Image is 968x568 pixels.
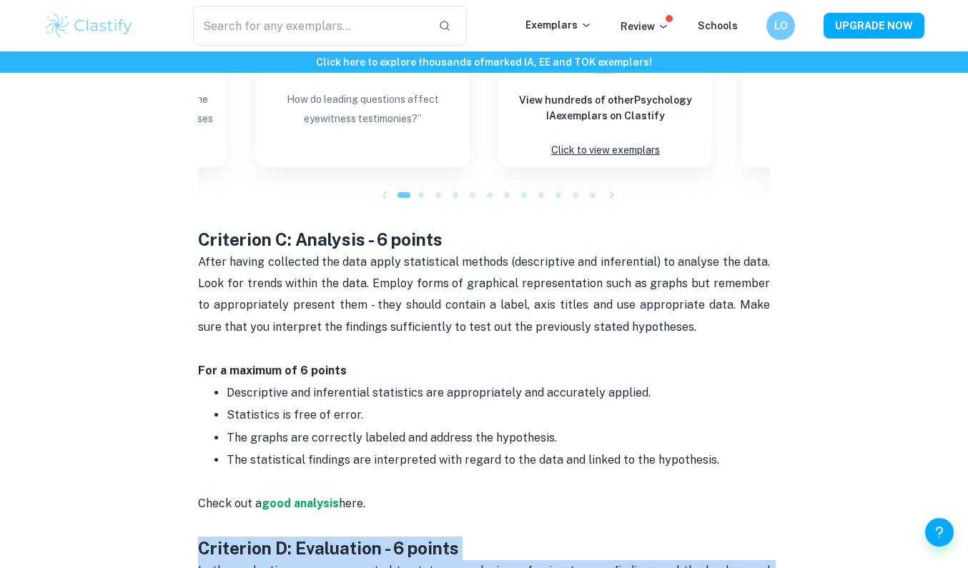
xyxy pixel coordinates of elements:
[753,90,944,153] p: An investigation into the theory of reconstructive memory
[621,19,669,34] p: Review
[255,24,470,167] a: Blog exemplar: How do leading questions affect eyewitneGrade received:7How do leading questions a...
[773,18,789,34] h6: LO
[198,364,347,377] strong: For a maximum of 6 points
[339,497,365,510] span: here.
[698,20,738,31] a: Schools
[198,538,459,558] strong: Criterion D: Evaluation - 6 points
[44,11,134,40] img: Clastify logo
[198,255,773,334] span: After having collected the data apply statistical methods (descriptive and inferential) to analys...
[227,431,557,444] span: The graphs are correctly labeled and address the hypothesis.
[741,24,956,167] a: Blog exemplar: An investigation into the theory of recoAn investigation into the theory of recons...
[227,408,363,422] span: Statistics is free of error.
[193,6,427,46] input: Search for any exemplars...
[227,453,719,467] span: The statistical findings are interpreted with regard to the data and linked to the hypothesis.
[498,24,713,167] a: ExemplarsView hundreds of otherPsychology IAexemplars on ClastifyClick to view exemplars
[925,518,954,547] button: Help and Feedback
[766,11,795,40] button: LO
[227,386,651,399] span: Descriptive and inferential statistics are appropriately and accurately applied.
[198,229,443,249] strong: Criterion C: Analysis - 6 points
[551,141,660,160] p: Click to view exemplars
[525,17,592,33] p: Exemplars
[198,497,262,510] span: Check out a
[262,497,339,510] a: good analysis
[510,92,701,124] h6: View hundreds of other Psychology IA exemplars on Clastify
[3,54,965,70] h6: Click here to explore thousands of marked IA, EE and TOK exemplars !
[824,13,924,39] button: UPGRADE NOW
[267,90,458,153] p: How do leading questions affect eyewitness testimonies?”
